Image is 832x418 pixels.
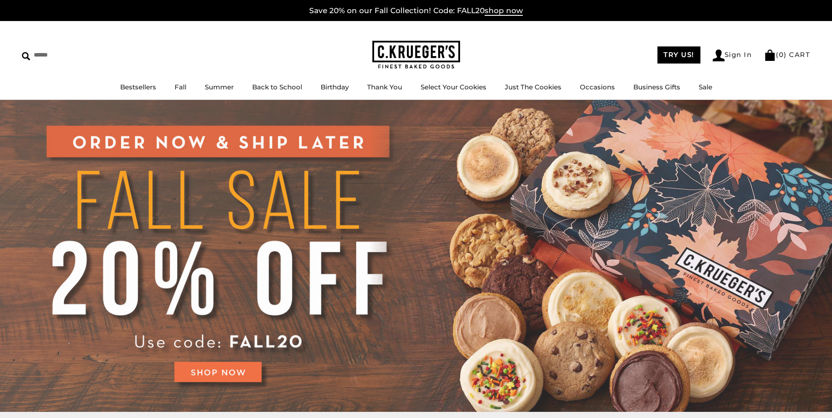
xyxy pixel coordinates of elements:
[580,83,615,91] a: Occasions
[505,83,561,91] a: Just The Cookies
[713,50,725,61] img: Account
[657,46,700,64] a: TRY US!
[22,52,30,60] img: Search
[367,83,402,91] a: Thank You
[421,83,486,91] a: Select Your Cookies
[699,83,712,91] a: Sale
[779,50,784,59] span: 0
[321,83,349,91] a: Birthday
[633,83,680,91] a: Business Gifts
[764,50,776,61] img: Bag
[252,83,302,91] a: Back to School
[175,83,186,91] a: Fall
[372,41,460,69] img: C.KRUEGER'S
[22,48,126,62] input: Search
[309,6,523,16] a: Save 20% on our Fall Collection! Code: FALL20shop now
[120,83,156,91] a: Bestsellers
[205,83,234,91] a: Summer
[713,50,752,61] a: Sign In
[485,6,523,16] span: shop now
[764,50,810,59] a: (0) CART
